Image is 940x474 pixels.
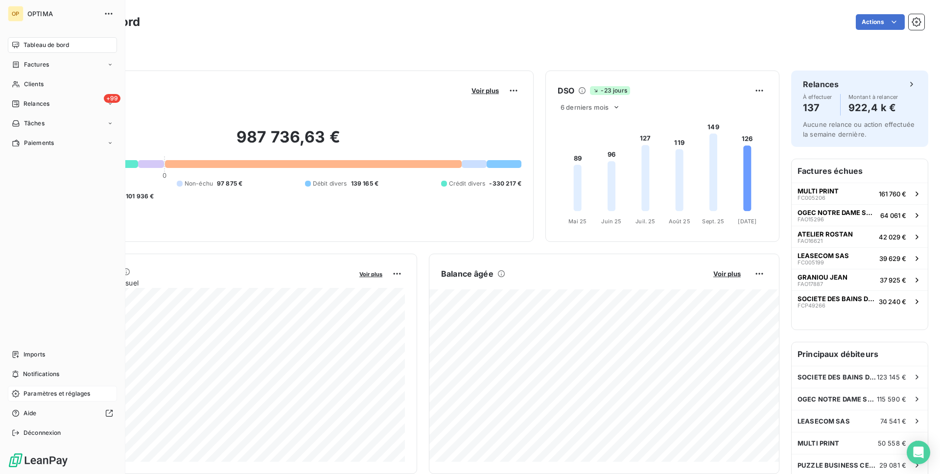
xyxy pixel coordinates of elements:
a: Aide [8,405,117,421]
span: Crédit divers [449,179,486,188]
span: MULTI PRINT [798,187,839,195]
h6: Relances [803,78,839,90]
span: SOCIETE DES BAINS DE MER [798,373,877,381]
span: 50 558 € [878,439,906,447]
span: FC005199 [798,260,824,265]
tspan: Juil. 25 [635,218,655,225]
span: Notifications [23,370,59,379]
h6: Factures échues [792,159,928,183]
button: Actions [856,14,905,30]
button: Voir plus [356,269,385,278]
span: 6 derniers mois [561,103,609,111]
span: SOCIETE DES BAINS DE MER [798,295,875,303]
span: Chiffre d'affaires mensuel [55,278,352,288]
span: 74 541 € [880,417,906,425]
h6: DSO [558,85,574,96]
span: Déconnexion [23,428,61,437]
span: Tableau de bord [23,41,69,49]
span: 30 240 € [879,298,906,306]
span: 139 165 € [351,179,378,188]
span: LEASECOM SAS [798,252,849,260]
span: LEASECOM SAS [798,417,850,425]
span: -330 217 € [489,179,521,188]
span: ATELIER ROSTAN [798,230,853,238]
span: OPTIMA [27,10,98,18]
span: Voir plus [359,271,382,278]
span: Paiements [24,139,54,147]
button: GRANIOU JEANFAO1788737 925 € [792,269,928,290]
button: MULTI PRINTFC005206161 760 € [792,183,928,204]
button: ATELIER ROSTANFAO1662142 029 € [792,226,928,247]
span: 115 590 € [877,395,906,403]
tspan: [DATE] [738,218,756,225]
span: FAO17887 [798,281,823,287]
span: 37 925 € [880,276,906,284]
div: Open Intercom Messenger [907,441,930,464]
h6: Principaux débiteurs [792,342,928,366]
span: Aucune relance ou action effectuée la semaine dernière. [803,120,915,138]
span: 42 029 € [879,233,906,241]
button: Voir plus [710,269,744,278]
tspan: Juin 25 [601,218,621,225]
span: Clients [24,80,44,89]
tspan: Août 25 [669,218,690,225]
span: 39 629 € [879,255,906,262]
button: OGEC NOTRE DAME SACRE COEURFAO1529664 061 € [792,204,928,226]
span: 64 061 € [880,212,906,219]
span: Non-échu [185,179,213,188]
div: OP [8,6,23,22]
span: FAO15296 [798,216,824,222]
span: Voir plus [471,87,499,95]
span: Imports [23,350,45,359]
span: FAO16621 [798,238,822,244]
span: À effectuer [803,94,832,100]
span: +99 [104,94,120,103]
span: OGEC NOTRE DAME SACRE COEUR [798,395,877,403]
button: Voir plus [469,86,502,95]
span: Aide [23,409,37,418]
span: Débit divers [313,179,347,188]
span: Tâches [24,119,45,128]
h4: 922,4 k € [848,100,898,116]
span: 0 [163,171,166,179]
button: LEASECOM SASFC00519939 629 € [792,247,928,269]
span: 29 081 € [879,461,906,469]
span: Voir plus [713,270,741,278]
span: 97 875 € [217,179,242,188]
h2: 987 736,63 € [55,127,521,157]
span: MULTI PRINT [798,439,840,447]
span: FCP49266 [798,303,825,308]
span: PUZZLE BUSINESS CENTER [798,461,879,469]
span: Paramètres et réglages [23,389,90,398]
span: 123 145 € [877,373,906,381]
h4: 137 [803,100,832,116]
span: Factures [24,60,49,69]
span: GRANIOU JEAN [798,273,847,281]
h6: Balance âgée [441,268,493,280]
span: -101 936 € [123,192,154,201]
span: Montant à relancer [848,94,898,100]
img: Logo LeanPay [8,452,69,468]
tspan: Sept. 25 [702,218,724,225]
span: 161 760 € [879,190,906,198]
span: OGEC NOTRE DAME SACRE COEUR [798,209,876,216]
span: FC005206 [798,195,825,201]
tspan: Mai 25 [568,218,587,225]
span: -23 jours [590,86,630,95]
button: SOCIETE DES BAINS DE MERFCP4926630 240 € [792,290,928,312]
span: Relances [23,99,49,108]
